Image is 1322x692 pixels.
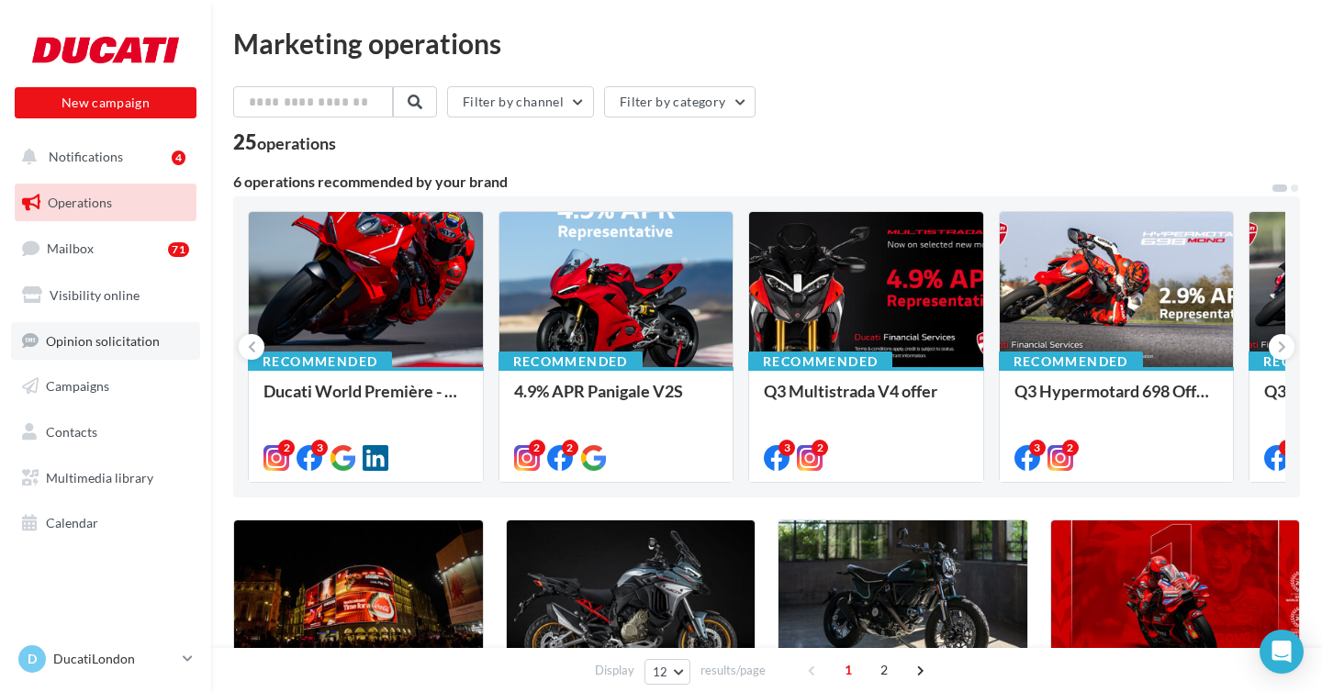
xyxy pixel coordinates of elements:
[644,659,691,685] button: 12
[11,184,200,222] a: Operations
[1279,440,1295,456] div: 3
[46,470,153,486] span: Multimedia library
[499,352,643,372] div: Recommended
[28,650,37,668] span: D
[748,352,892,372] div: Recommended
[172,151,185,165] div: 4
[48,195,112,210] span: Operations
[49,149,123,164] span: Notifications
[700,662,766,679] span: results/page
[46,332,160,348] span: Opinion solicitation
[1062,440,1079,456] div: 2
[46,515,98,530] span: Calendar
[15,642,196,676] a: D DucatiLondon
[233,132,336,152] div: 25
[529,440,545,456] div: 2
[50,287,140,303] span: Visibility online
[447,86,594,117] button: Filter by channel
[11,322,200,361] a: Opinion solicitation
[999,352,1143,372] div: Recommended
[1029,440,1046,456] div: 3
[168,242,189,257] div: 71
[11,138,193,176] button: Notifications 4
[257,135,336,151] div: operations
[11,229,200,268] a: Mailbox71
[46,424,97,440] span: Contacts
[11,459,200,497] a: Multimedia library
[11,413,200,452] a: Contacts
[812,440,828,456] div: 2
[834,655,863,685] span: 1
[278,440,295,456] div: 2
[233,29,1300,57] div: Marketing operations
[46,378,109,394] span: Campaigns
[869,655,899,685] span: 2
[764,382,969,419] div: Q3 Multistrada V4 offer
[595,662,634,679] span: Display
[1260,630,1304,674] div: Open Intercom Messenger
[604,86,756,117] button: Filter by category
[1014,382,1219,419] div: Q3 Hypermotard 698 Offer
[653,664,668,679] span: 12
[779,440,795,456] div: 3
[47,240,94,256] span: Mailbox
[11,276,200,315] a: Visibility online
[11,504,200,542] a: Calendar
[11,367,200,406] a: Campaigns
[15,87,196,118] button: New campaign
[248,352,392,372] div: Recommended
[263,382,468,419] div: Ducati World Première - Episode 2
[514,382,719,419] div: 4.9% APR Panigale V2S
[53,650,175,668] p: DucatiLondon
[233,174,1271,189] div: 6 operations recommended by your brand
[562,440,578,456] div: 2
[311,440,328,456] div: 3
